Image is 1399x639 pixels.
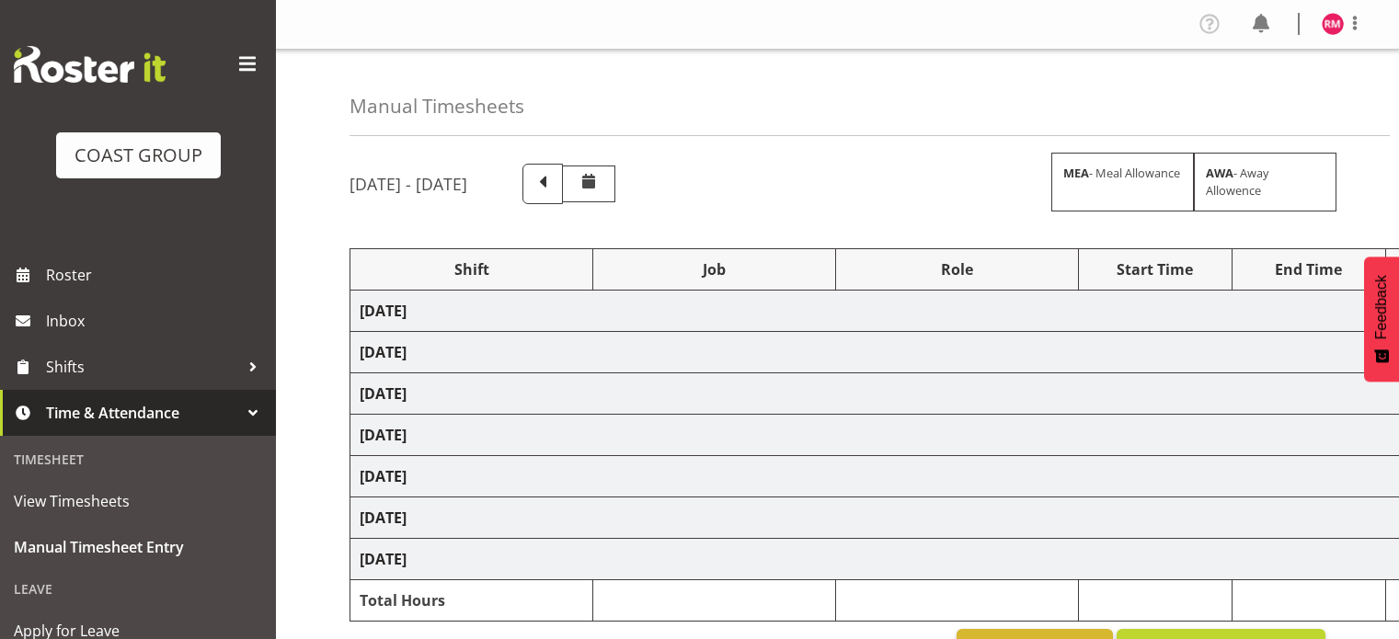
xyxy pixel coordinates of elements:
strong: MEA [1063,165,1089,181]
div: COAST GROUP [75,142,202,169]
div: Job [602,258,826,280]
a: View Timesheets [5,478,271,524]
div: Role [845,258,1069,280]
span: View Timesheets [14,487,262,515]
div: End Time [1242,258,1376,280]
div: - Meal Allowance [1051,153,1194,211]
span: Shifts [46,353,239,381]
div: Start Time [1088,258,1222,280]
span: Manual Timesheet Entry [14,533,262,561]
span: Feedback [1373,275,1390,339]
img: Rosterit website logo [14,46,166,83]
div: Leave [5,570,271,608]
span: Roster [46,261,267,289]
img: robert-micheal-hyde10060.jpg [1322,13,1344,35]
span: Time & Attendance [46,399,239,427]
strong: AWA [1206,165,1233,181]
div: - Away Allowence [1194,153,1336,211]
span: Inbox [46,307,267,335]
div: Timesheet [5,440,271,478]
h5: [DATE] - [DATE] [350,174,467,194]
a: Manual Timesheet Entry [5,524,271,570]
h4: Manual Timesheets [350,96,524,117]
button: Feedback - Show survey [1364,257,1399,382]
div: Shift [360,258,583,280]
td: Total Hours [350,580,593,622]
